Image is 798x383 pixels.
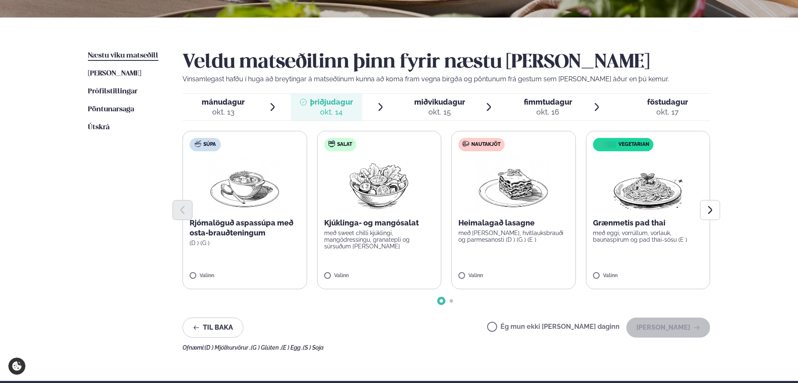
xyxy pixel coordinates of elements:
p: Vinsamlegast hafðu í huga að breytingar á matseðlinum kunna að koma fram vegna birgða og pöntunum... [183,74,710,84]
p: með [PERSON_NAME], hvítlauksbrauði og parmesanosti (D ) (G ) (E ) [458,230,569,243]
a: [PERSON_NAME] [88,69,141,79]
span: Nautakjöt [471,141,500,148]
img: Salad.png [342,158,416,211]
span: Prófílstillingar [88,88,138,95]
div: okt. 13 [202,107,245,117]
span: mánudagur [202,98,245,106]
span: (S ) Soja [303,344,324,351]
div: Ofnæmi: [183,344,710,351]
span: miðvikudagur [414,98,465,106]
img: beef.svg [463,140,469,147]
a: Cookie settings [8,358,25,375]
img: Spagetti.png [611,158,685,211]
a: Pöntunarsaga [88,105,134,115]
span: fimmtudagur [524,98,572,106]
button: Next slide [700,200,720,220]
div: okt. 17 [647,107,688,117]
img: Soup.png [208,158,281,211]
p: Kjúklinga- og mangósalat [324,218,435,228]
p: Heimalagað lasagne [458,218,569,228]
p: (D ) (G ) [190,240,300,246]
span: [PERSON_NAME] [88,70,141,77]
span: Súpa [203,141,216,148]
span: Salat [337,141,352,148]
a: Næstu viku matseðill [88,51,158,61]
img: salad.svg [328,140,335,147]
img: Lasagna.png [477,158,550,211]
div: okt. 15 [414,107,465,117]
span: (D ) Mjólkurvörur , [205,344,251,351]
p: með eggi, vorrúllum, vorlauk, baunaspírum og pad thai-sósu (E ) [593,230,703,243]
img: soup.svg [195,140,201,147]
button: [PERSON_NAME] [626,318,710,338]
p: Rjómalöguð aspassúpa með osta-brauðteningum [190,218,300,238]
span: Næstu viku matseðill [88,52,158,59]
button: Previous slide [173,200,193,220]
p: með sweet chilli kjúklingi, mangódressingu, granatepli og súrsuðum [PERSON_NAME] [324,230,435,250]
span: Útskrá [88,124,110,131]
a: Útskrá [88,123,110,133]
a: Prófílstillingar [88,87,138,97]
span: Vegetarian [618,141,649,148]
span: þriðjudagur [310,98,353,106]
div: okt. 16 [524,107,572,117]
span: (E ) Egg , [281,344,303,351]
div: okt. 14 [310,107,353,117]
span: Go to slide 1 [440,299,443,303]
button: Til baka [183,318,243,338]
span: föstudagur [647,98,688,106]
h2: Veldu matseðilinn þinn fyrir næstu [PERSON_NAME] [183,51,710,74]
span: (G ) Glúten , [251,344,281,351]
span: Go to slide 2 [450,299,453,303]
span: Pöntunarsaga [88,106,134,113]
p: Grænmetis pad thai [593,218,703,228]
img: icon [595,141,618,149]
